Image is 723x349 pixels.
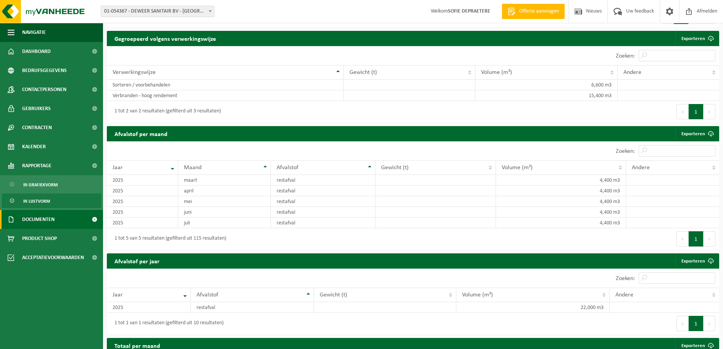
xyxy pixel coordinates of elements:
span: Volume (m³) [502,165,533,171]
h2: Gegroepeerd volgens verwerkingswijze [107,31,224,46]
td: 15,400 m3 [475,90,617,101]
span: Contactpersonen [22,80,66,99]
span: Gebruikers [22,99,51,118]
div: 1 tot 5 van 5 resultaten (gefilterd uit 115 resultaten) [111,232,226,246]
span: Contracten [22,118,52,137]
span: Navigatie [22,23,46,42]
td: restafval [271,175,375,186]
span: In grafiekvorm [23,178,58,192]
span: Acceptatievoorwaarden [22,248,84,267]
label: Zoeken: [616,53,635,59]
div: 1 tot 2 van 2 resultaten (gefilterd uit 3 resultaten) [111,105,221,118]
span: Andere [623,69,641,75]
span: Gewicht (t) [349,69,377,75]
td: 4,400 m3 [496,207,626,218]
span: Offerte aanvragen [517,8,561,15]
div: 1 tot 1 van 1 resultaten (gefilterd uit 10 resultaten) [111,317,224,330]
span: 01-054367 - DEWEER SANITAIR BV - VICHTE [101,6,214,17]
td: 4,400 m3 [496,186,626,196]
td: restafval [271,196,375,207]
td: 4,400 m3 [496,218,626,228]
td: juli [178,218,271,228]
span: Gewicht (t) [381,165,409,171]
td: 2025 [107,196,178,207]
button: Next [704,231,715,247]
span: Jaar [113,165,123,171]
td: maart [178,175,271,186]
span: In lijstvorm [23,194,50,208]
button: Next [704,104,715,119]
span: Afvalstof [196,292,218,298]
span: Bedrijfsgegevens [22,61,67,80]
td: 6,600 m3 [475,80,617,90]
td: Sorteren / voorbehandelen [107,80,344,90]
h2: Afvalstof per maand [107,126,175,141]
span: Volume (m³) [462,292,493,298]
td: 4,400 m3 [496,175,626,186]
span: Andere [632,165,650,171]
td: 2025 [107,207,178,218]
label: Zoeken: [616,275,635,282]
h2: Afvalstof per jaar [107,253,167,268]
label: Zoeken: [616,148,635,154]
td: 4,400 m3 [496,196,626,207]
td: april [178,186,271,196]
button: Previous [676,104,689,119]
td: juni [178,207,271,218]
td: 2025 [107,186,178,196]
span: Rapportage [22,156,52,175]
a: Exporteren [675,126,718,141]
td: 22,000 m3 [456,302,610,313]
span: Kalender [22,137,46,156]
button: 1 [689,231,704,247]
a: Exporteren [675,253,718,269]
span: Product Shop [22,229,57,248]
td: restafval [271,218,375,228]
button: 1 [689,104,704,119]
span: Gewicht (t) [320,292,347,298]
a: In grafiekvorm [2,177,101,192]
span: Jaar [113,292,123,298]
td: restafval [271,186,375,196]
td: restafval [271,207,375,218]
button: Previous [676,316,689,331]
td: 2025 [107,218,178,228]
span: Andere [615,292,633,298]
button: Previous [676,231,689,247]
button: 1 [689,316,704,331]
span: Verwerkingswijze [113,69,156,75]
a: Offerte aanvragen [502,4,565,19]
a: In lijstvorm [2,194,101,208]
td: 2025 [107,302,191,313]
button: Next [704,316,715,331]
span: Dashboard [22,42,51,61]
span: Volume (m³) [481,69,512,75]
td: mei [178,196,271,207]
td: restafval [191,302,314,313]
span: Afvalstof [277,165,298,171]
td: 2025 [107,175,178,186]
span: Documenten [22,210,55,229]
td: Verbranden - hoog rendement [107,90,344,101]
span: Maand [184,165,201,171]
strong: SOFIE DEPRAETERE [448,8,490,14]
a: Exporteren [675,31,718,46]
